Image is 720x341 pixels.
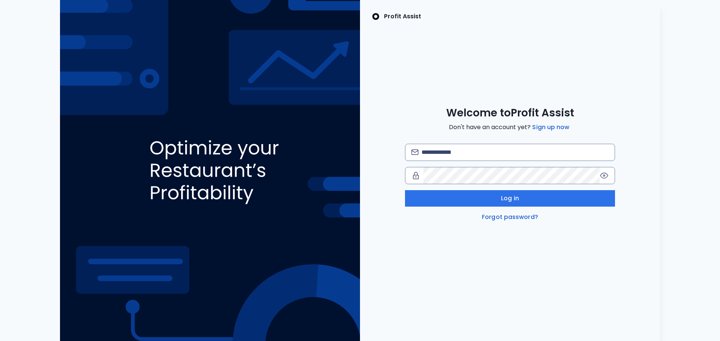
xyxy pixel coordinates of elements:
[372,12,379,21] img: SpotOn Logo
[501,194,519,203] span: Log in
[411,149,418,155] img: email
[384,12,421,21] p: Profit Assist
[446,106,574,120] span: Welcome to Profit Assist
[405,190,615,207] button: Log in
[531,123,571,132] a: Sign up now
[480,213,540,222] a: Forgot password?
[449,123,571,132] span: Don't have an account yet?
